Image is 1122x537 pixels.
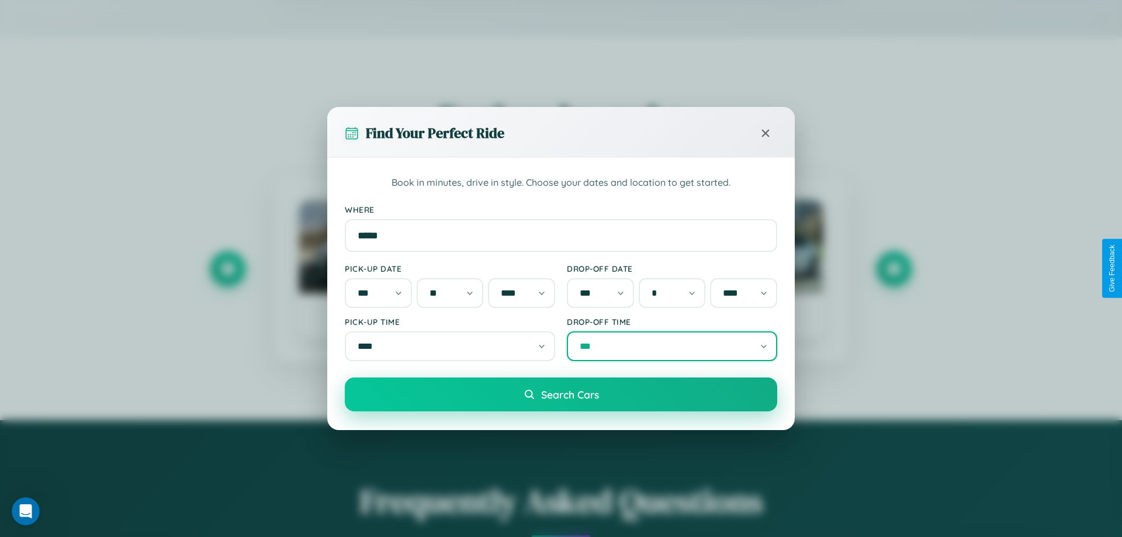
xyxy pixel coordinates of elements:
h3: Find Your Perfect Ride [366,123,504,143]
label: Drop-off Time [567,317,777,327]
span: Search Cars [541,388,599,401]
label: Where [345,205,777,214]
button: Search Cars [345,377,777,411]
p: Book in minutes, drive in style. Choose your dates and location to get started. [345,175,777,190]
label: Pick-up Time [345,317,555,327]
label: Drop-off Date [567,264,777,273]
label: Pick-up Date [345,264,555,273]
